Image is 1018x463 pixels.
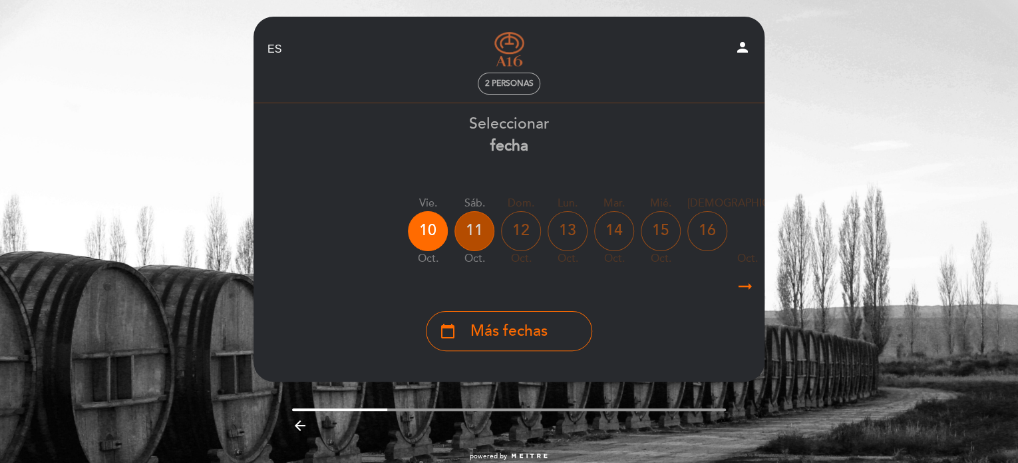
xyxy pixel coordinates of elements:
div: mar. [594,196,634,211]
i: arrow_right_alt [735,272,755,301]
div: 13 [548,211,588,251]
div: oct. [501,251,541,266]
div: Seleccionar [253,113,765,157]
div: lun. [548,196,588,211]
div: oct. [408,251,448,266]
div: sáb. [454,196,494,211]
i: person [735,39,751,55]
a: Bodega - A16 [426,31,592,68]
div: 15 [641,211,681,251]
span: Más fechas [470,320,548,342]
span: 2 personas [485,79,534,89]
i: calendar_today [440,320,456,342]
div: oct. [548,251,588,266]
div: oct. [687,251,807,266]
div: dom. [501,196,541,211]
div: vie. [408,196,448,211]
div: 10 [408,211,448,251]
span: powered by [470,452,507,461]
a: powered by [470,452,548,461]
div: 11 [454,211,494,251]
img: MEITRE [510,453,548,460]
div: oct. [641,251,681,266]
div: 12 [501,211,541,251]
i: arrow_backward [292,418,308,434]
div: oct. [594,251,634,266]
div: 14 [594,211,634,251]
button: person [735,39,751,60]
div: [DEMOGRAPHIC_DATA]. [687,196,807,211]
div: 16 [687,211,727,251]
b: fecha [490,137,528,155]
div: oct. [454,251,494,266]
div: mié. [641,196,681,211]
